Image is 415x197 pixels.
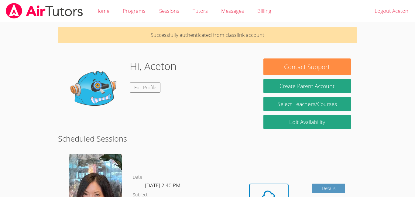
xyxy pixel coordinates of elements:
[130,58,177,74] h1: Hi, Aceton
[145,182,180,189] span: [DATE] 2:40 PM
[263,97,351,111] a: Select Teachers/Courses
[312,184,345,194] a: Details
[64,58,125,119] img: default.png
[58,27,357,43] p: Successfully authenticated from classlink account
[130,83,161,93] a: Edit Profile
[5,3,84,19] img: airtutors_banner-c4298cdbf04f3fff15de1276eac7730deb9818008684d7c2e4769d2f7ddbe033.png
[263,115,351,129] a: Edit Availability
[263,58,351,75] button: Contact Support
[263,79,351,93] button: Create Parent Account
[58,133,357,144] h2: Scheduled Sessions
[221,7,244,14] span: Messages
[133,174,142,181] dt: Date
